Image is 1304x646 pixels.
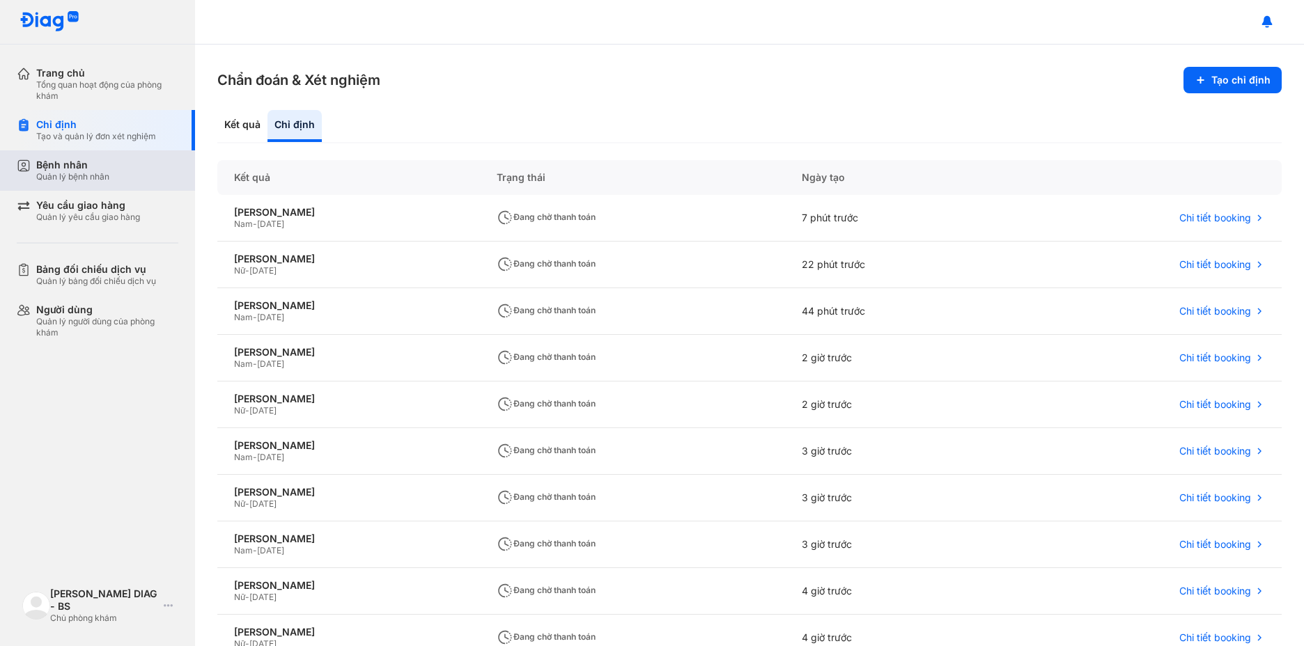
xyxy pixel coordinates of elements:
[36,159,109,171] div: Bệnh nhân
[20,11,79,33] img: logo
[497,491,596,502] span: Đang chờ thanh toán
[1179,398,1251,411] span: Chi tiết booking
[36,263,156,276] div: Bảng đối chiếu dịch vụ
[245,265,249,276] span: -
[234,253,463,265] div: [PERSON_NAME]
[36,316,178,338] div: Quản lý người dùng của phòng khám
[785,521,1008,568] div: 3 giờ trước
[36,304,178,316] div: Người dùng
[785,428,1008,475] div: 3 giờ trước
[480,160,784,195] div: Trạng thái
[217,70,380,90] h3: Chẩn đoán & Xét nghiệm
[234,359,253,369] span: Nam
[1179,445,1251,457] span: Chi tiết booking
[1179,352,1251,364] span: Chi tiết booking
[217,160,480,195] div: Kết quả
[497,352,596,362] span: Đang chờ thanh toán
[253,545,257,556] span: -
[245,592,249,602] span: -
[36,199,140,212] div: Yêu cầu giao hàng
[36,171,109,182] div: Quản lý bệnh nhân
[36,79,178,102] div: Tổng quan hoạt động của phòng khám
[497,305,596,315] span: Đang chờ thanh toán
[234,405,245,416] span: Nữ
[1179,491,1251,504] span: Chi tiết booking
[253,452,257,462] span: -
[249,592,277,602] span: [DATE]
[234,545,253,556] span: Nam
[1179,212,1251,224] span: Chi tiết booking
[785,288,1008,335] div: 44 phút trước
[267,110,322,142] div: Chỉ định
[234,486,463,498] div: [PERSON_NAME]
[497,631,596,642] span: Đang chờ thanh toán
[497,538,596,549] span: Đang chờ thanh toán
[497,445,596,455] span: Đang chờ thanh toán
[1179,305,1251,317] span: Chi tiết booking
[234,439,463,452] div: [PERSON_NAME]
[497,398,596,409] span: Đang chờ thanh toán
[253,219,257,229] span: -
[257,452,284,462] span: [DATE]
[785,195,1008,242] div: 7 phút trước
[234,579,463,592] div: [PERSON_NAME]
[234,626,463,638] div: [PERSON_NAME]
[50,588,158,613] div: [PERSON_NAME] DIAG - BS
[785,381,1008,428] div: 2 giờ trước
[234,346,463,359] div: [PERSON_NAME]
[249,405,277,416] span: [DATE]
[249,498,277,509] span: [DATE]
[217,110,267,142] div: Kết quả
[1179,585,1251,597] span: Chi tiết booking
[50,613,158,624] div: Chủ phòng khám
[785,335,1008,381] div: 2 giờ trước
[234,498,245,509] span: Nữ
[1179,631,1251,644] span: Chi tiết booking
[36,67,178,79] div: Trang chủ
[234,533,463,545] div: [PERSON_NAME]
[253,359,257,369] span: -
[36,118,156,131] div: Chỉ định
[36,276,156,287] div: Quản lý bảng đối chiếu dịch vụ
[257,312,284,322] span: [DATE]
[785,160,1008,195] div: Ngày tạo
[497,258,596,269] span: Đang chờ thanh toán
[785,568,1008,615] div: 4 giờ trước
[234,219,253,229] span: Nam
[257,545,284,556] span: [DATE]
[257,359,284,369] span: [DATE]
[234,265,245,276] span: Nữ
[234,393,463,405] div: [PERSON_NAME]
[253,312,257,322] span: -
[234,452,253,462] span: Nam
[234,312,253,322] span: Nam
[234,206,463,219] div: [PERSON_NAME]
[257,219,284,229] span: [DATE]
[497,212,596,222] span: Đang chờ thanh toán
[36,212,140,223] div: Quản lý yêu cầu giao hàng
[785,242,1008,288] div: 22 phút trước
[497,585,596,595] span: Đang chờ thanh toán
[245,498,249,509] span: -
[785,475,1008,521] div: 3 giờ trước
[245,405,249,416] span: -
[234,299,463,312] div: [PERSON_NAME]
[249,265,277,276] span: [DATE]
[1183,67,1282,93] button: Tạo chỉ định
[234,592,245,602] span: Nữ
[1179,538,1251,551] span: Chi tiết booking
[36,131,156,142] div: Tạo và quản lý đơn xét nghiệm
[22,592,50,620] img: logo
[1179,258,1251,271] span: Chi tiết booking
